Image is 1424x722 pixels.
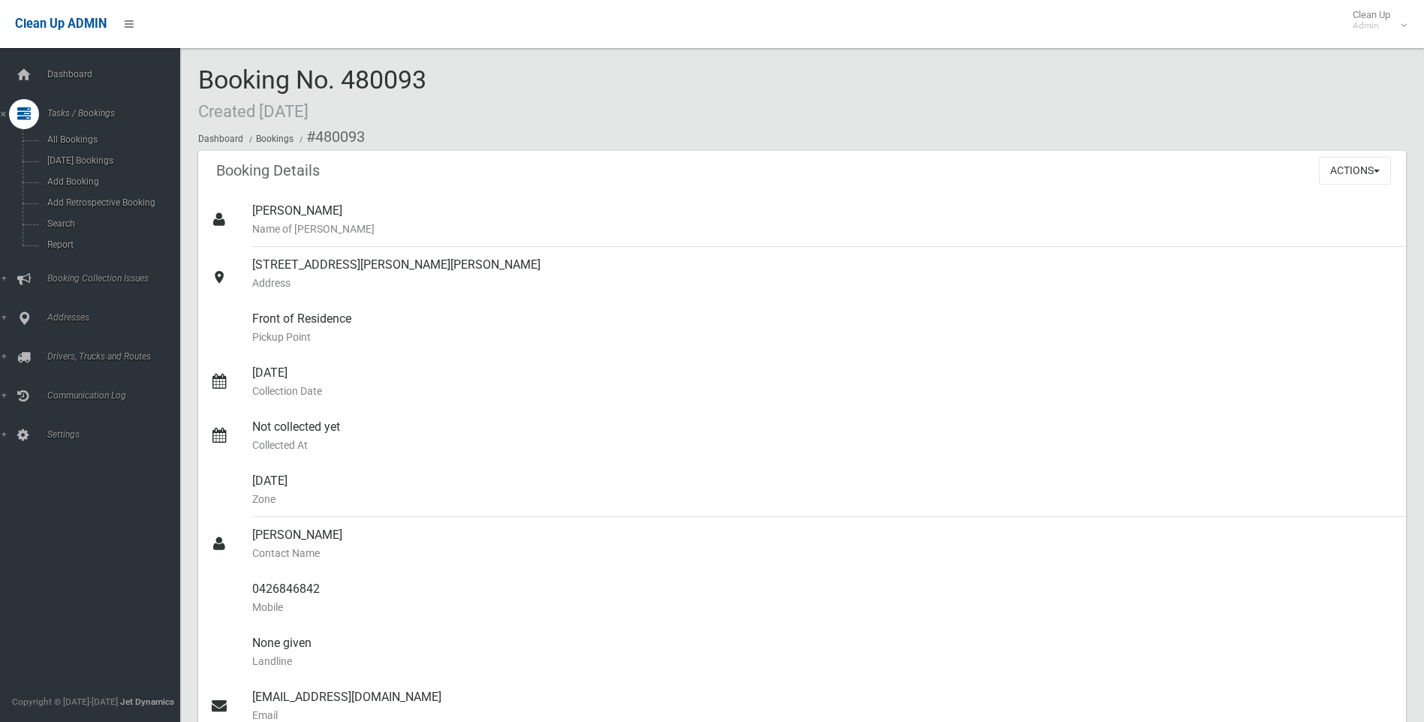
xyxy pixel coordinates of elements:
[1345,9,1405,32] span: Clean Up
[198,101,309,121] small: Created [DATE]
[15,17,107,31] span: Clean Up ADMIN
[252,625,1394,679] div: None given
[252,652,1394,670] small: Landline
[43,155,179,166] span: [DATE] Bookings
[252,301,1394,355] div: Front of Residence
[43,390,191,401] span: Communication Log
[198,156,338,185] header: Booking Details
[120,696,174,707] strong: Jet Dynamics
[43,69,191,80] span: Dashboard
[43,273,191,284] span: Booking Collection Issues
[252,193,1394,247] div: [PERSON_NAME]
[43,176,179,187] span: Add Booking
[252,247,1394,301] div: [STREET_ADDRESS][PERSON_NAME][PERSON_NAME]
[198,65,426,123] span: Booking No. 480093
[252,220,1394,238] small: Name of [PERSON_NAME]
[43,312,191,323] span: Addresses
[43,239,179,250] span: Report
[252,598,1394,616] small: Mobile
[252,436,1394,454] small: Collected At
[252,571,1394,625] div: 0426846842
[252,544,1394,562] small: Contact Name
[12,696,118,707] span: Copyright © [DATE]-[DATE]
[256,134,294,144] a: Bookings
[252,463,1394,517] div: [DATE]
[252,409,1394,463] div: Not collected yet
[252,517,1394,571] div: [PERSON_NAME]
[1353,20,1390,32] small: Admin
[43,197,179,208] span: Add Retrospective Booking
[252,382,1394,400] small: Collection Date
[296,123,365,151] li: #480093
[43,108,191,119] span: Tasks / Bookings
[43,351,191,362] span: Drivers, Trucks and Routes
[252,355,1394,409] div: [DATE]
[252,490,1394,508] small: Zone
[252,274,1394,292] small: Address
[1319,157,1391,185] button: Actions
[43,429,191,440] span: Settings
[198,134,243,144] a: Dashboard
[43,134,179,145] span: All Bookings
[43,218,179,229] span: Search
[252,328,1394,346] small: Pickup Point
